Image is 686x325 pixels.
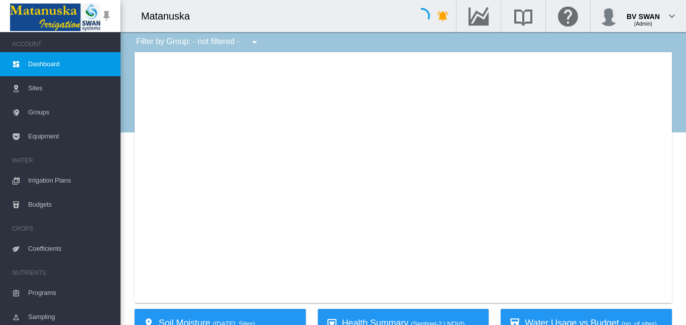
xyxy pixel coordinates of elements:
[28,76,112,100] span: Sites
[28,193,112,217] span: Budgets
[129,32,268,52] div: Filter by Group: - not filtered -
[634,21,652,27] span: (Admin)
[599,6,619,26] img: profile.jpg
[627,8,660,18] div: BV SWAN
[28,281,112,305] span: Programs
[245,32,265,52] button: icon-menu-down
[28,169,112,193] span: Irrigation Plans
[28,100,112,124] span: Groups
[437,10,449,22] md-icon: icon-bell-ring
[249,36,261,48] md-icon: icon-menu-down
[28,237,112,261] span: Coefficients
[28,124,112,148] span: Equipment
[10,4,100,31] img: Matanuska_LOGO.png
[12,36,112,52] span: ACCOUNT
[100,10,112,22] md-icon: icon-pin
[12,221,112,237] span: CROPS
[467,10,491,22] md-icon: Go to the Data Hub
[141,9,199,23] div: Matanuska
[28,52,112,76] span: Dashboard
[666,10,678,22] md-icon: icon-chevron-down
[12,265,112,281] span: NUTRIENTS
[556,10,580,22] md-icon: Click here for help
[433,6,453,26] button: icon-bell-ring
[511,10,535,22] md-icon: Search the knowledge base
[12,152,112,169] span: WATER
